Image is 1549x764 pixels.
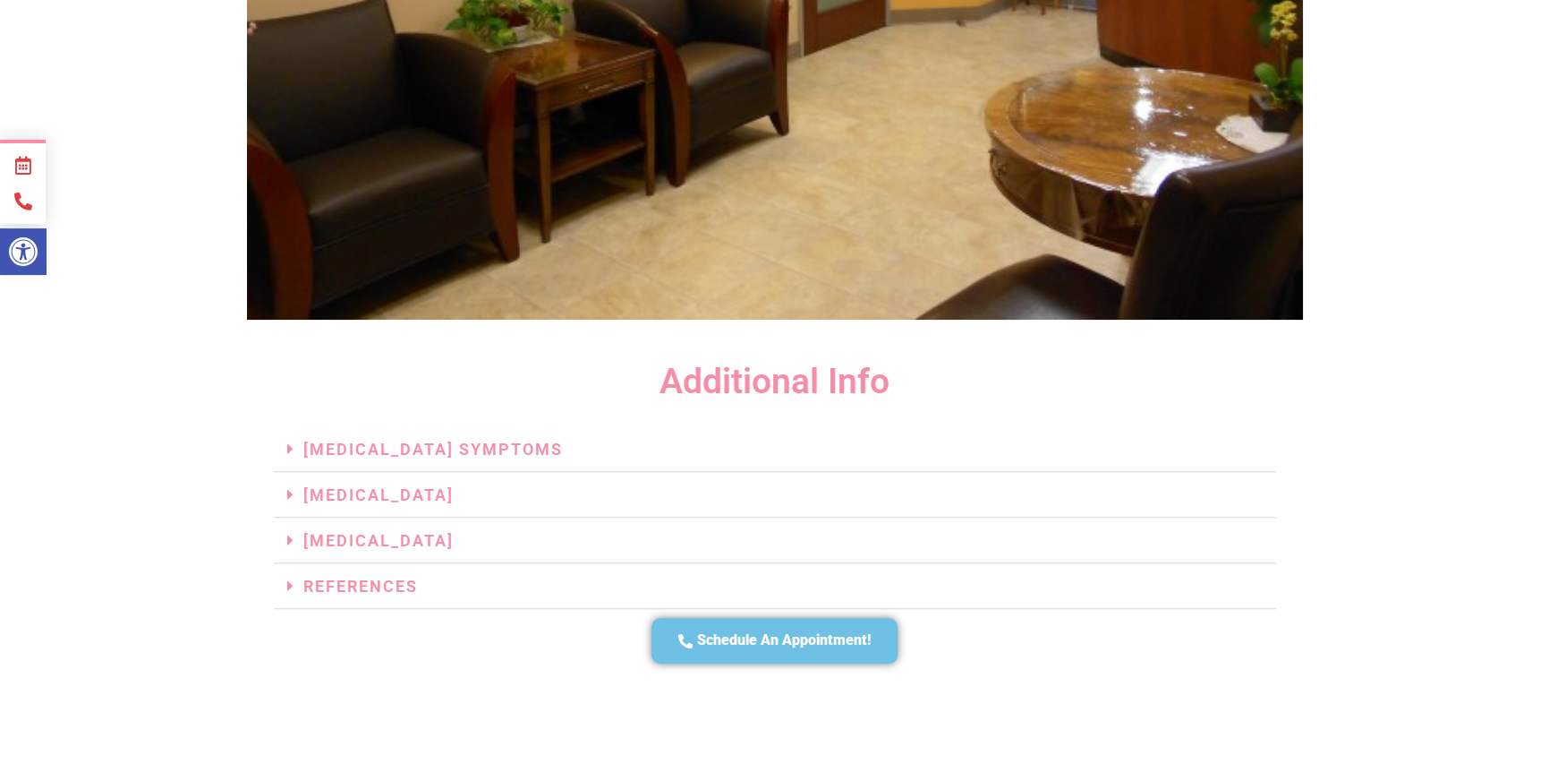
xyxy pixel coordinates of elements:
[303,440,563,459] a: [MEDICAL_DATA] Symptoms
[274,426,1276,472] h3: [MEDICAL_DATA] Symptoms
[697,631,871,650] span: Schedule An Appointment!
[303,531,454,550] a: [MEDICAL_DATA]
[265,365,1285,399] p: Additional Info
[303,485,454,504] a: [MEDICAL_DATA]
[651,618,898,664] a: Schedule An Appointment!
[274,518,1276,563] h3: [MEDICAL_DATA]
[274,563,1276,609] h3: References
[303,577,418,596] a: References
[274,472,1276,518] h3: [MEDICAL_DATA]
